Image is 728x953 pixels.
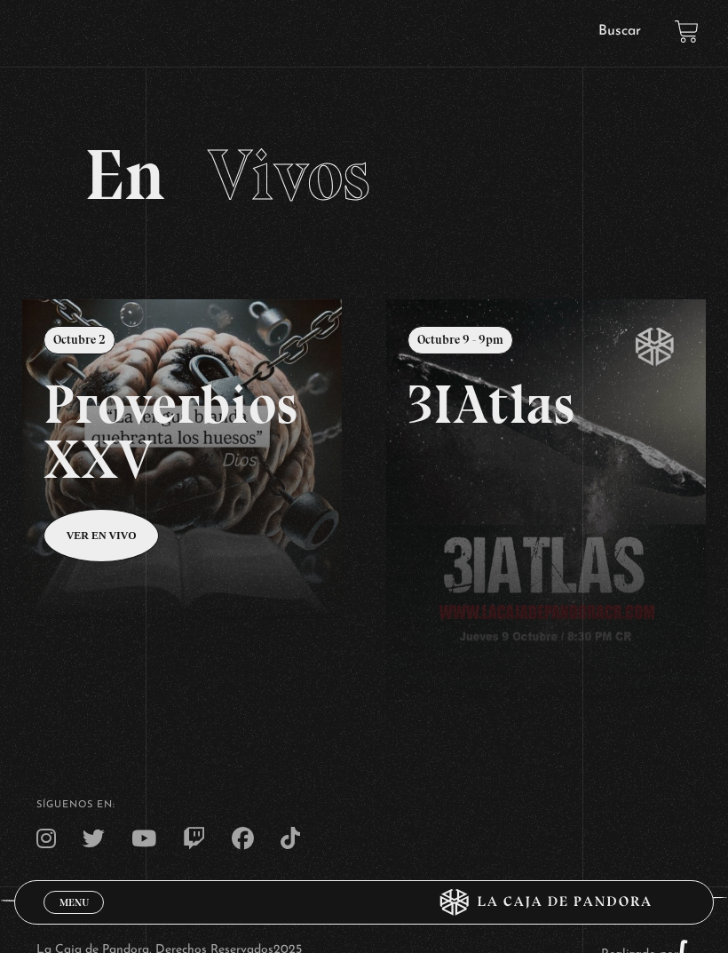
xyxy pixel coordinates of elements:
h4: SÍguenos en: [36,800,692,810]
span: Vivos [208,132,370,218]
span: Menu [59,897,89,908]
a: View your shopping cart [675,20,699,44]
span: Cerrar [53,912,95,925]
h2: En [84,139,644,210]
a: Buscar [598,24,641,38]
